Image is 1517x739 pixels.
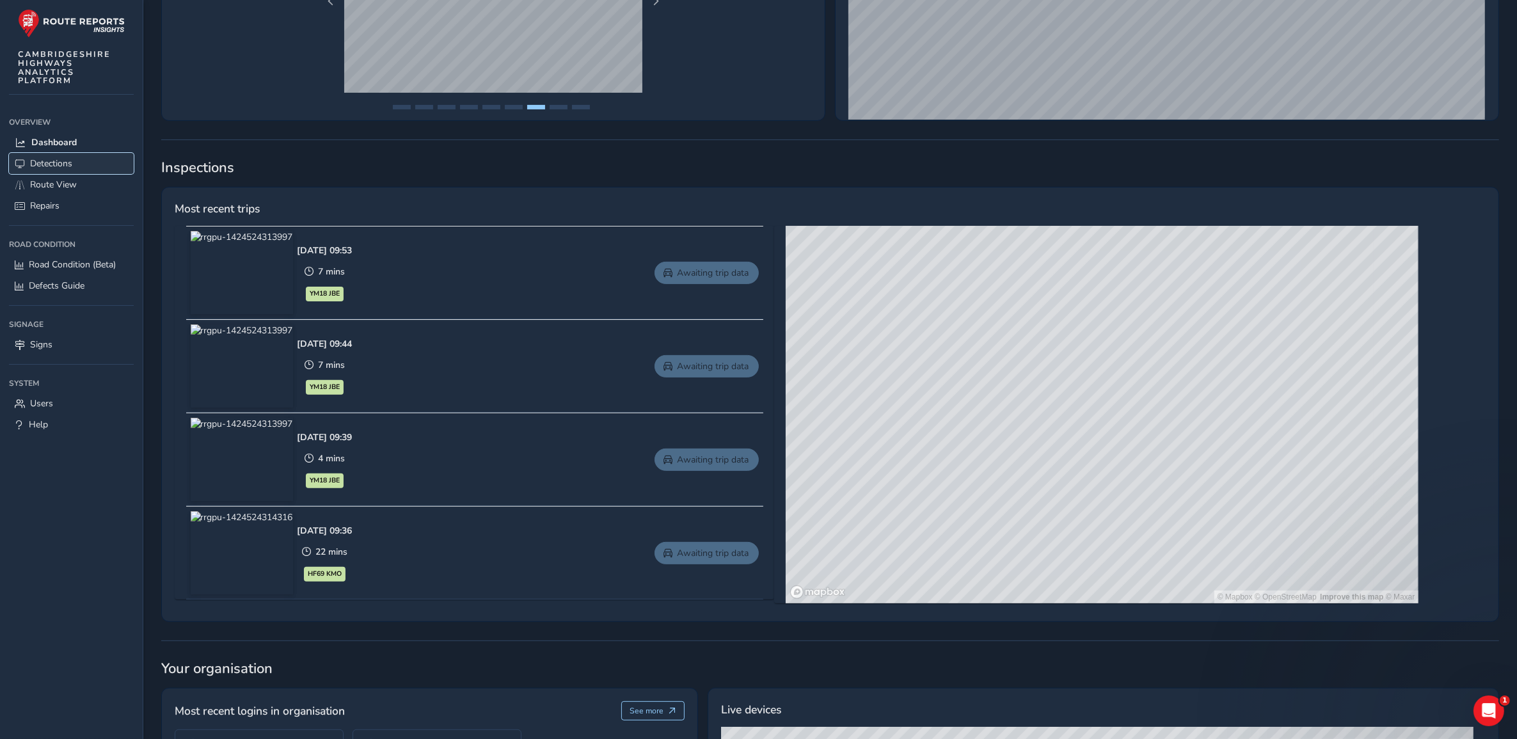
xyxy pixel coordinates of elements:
[191,231,293,314] img: rrgpu-1424524313997
[460,105,478,109] button: Page 4
[572,105,590,109] button: Page 9
[655,355,759,377] a: Awaiting trip data
[191,418,293,501] img: rrgpu-1424524313997
[655,542,759,564] a: Awaiting trip data
[30,179,77,191] span: Route View
[9,132,134,153] a: Dashboard
[9,254,134,275] a: Road Condition (Beta)
[30,338,52,351] span: Signs
[9,374,134,393] div: System
[191,511,293,594] img: rrgpu-1424524314316
[415,105,433,109] button: Page 2
[29,258,116,271] span: Road Condition (Beta)
[318,452,345,465] span: 4 mins
[310,475,340,486] span: YM18 JBE
[315,546,347,558] span: 22 mins
[527,105,545,109] button: Page 7
[9,275,134,296] a: Defects Guide
[30,200,60,212] span: Repairs
[310,382,340,392] span: YM18 JBE
[318,266,345,278] span: 7 mins
[9,334,134,355] a: Signs
[308,569,342,579] span: HF69 KMO
[1473,695,1504,726] iframe: Intercom live chat
[310,289,340,299] span: YM18 JBE
[393,105,411,109] button: Page 1
[655,262,759,284] a: Awaiting trip data
[29,280,84,292] span: Defects Guide
[9,153,134,174] a: Detections
[630,706,664,716] span: See more
[298,244,353,257] div: [DATE] 09:53
[298,338,353,350] div: [DATE] 09:44
[9,414,134,435] a: Help
[655,449,759,471] a: Awaiting trip data
[721,701,781,718] span: Live devices
[175,200,260,217] span: Most recent trips
[18,9,125,38] img: rr logo
[438,105,456,109] button: Page 3
[505,105,523,109] button: Page 6
[9,235,134,254] div: Road Condition
[161,158,1499,177] span: Inspections
[191,324,293,408] img: rrgpu-1424524313997
[9,113,134,132] div: Overview
[18,50,111,85] span: CAMBRIDGESHIRE HIGHWAYS ANALYTICS PLATFORM
[482,105,500,109] button: Page 5
[9,393,134,414] a: Users
[550,105,568,109] button: Page 8
[9,174,134,195] a: Route View
[621,701,685,720] button: See more
[29,418,48,431] span: Help
[318,359,345,371] span: 7 mins
[1500,695,1510,706] span: 1
[30,397,53,409] span: Users
[298,431,353,443] div: [DATE] 09:39
[9,195,134,216] a: Repairs
[31,136,77,148] span: Dashboard
[161,659,1499,678] span: Your organisation
[30,157,72,170] span: Detections
[9,315,134,334] div: Signage
[298,525,353,537] div: [DATE] 09:36
[175,703,345,719] span: Most recent logins in organisation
